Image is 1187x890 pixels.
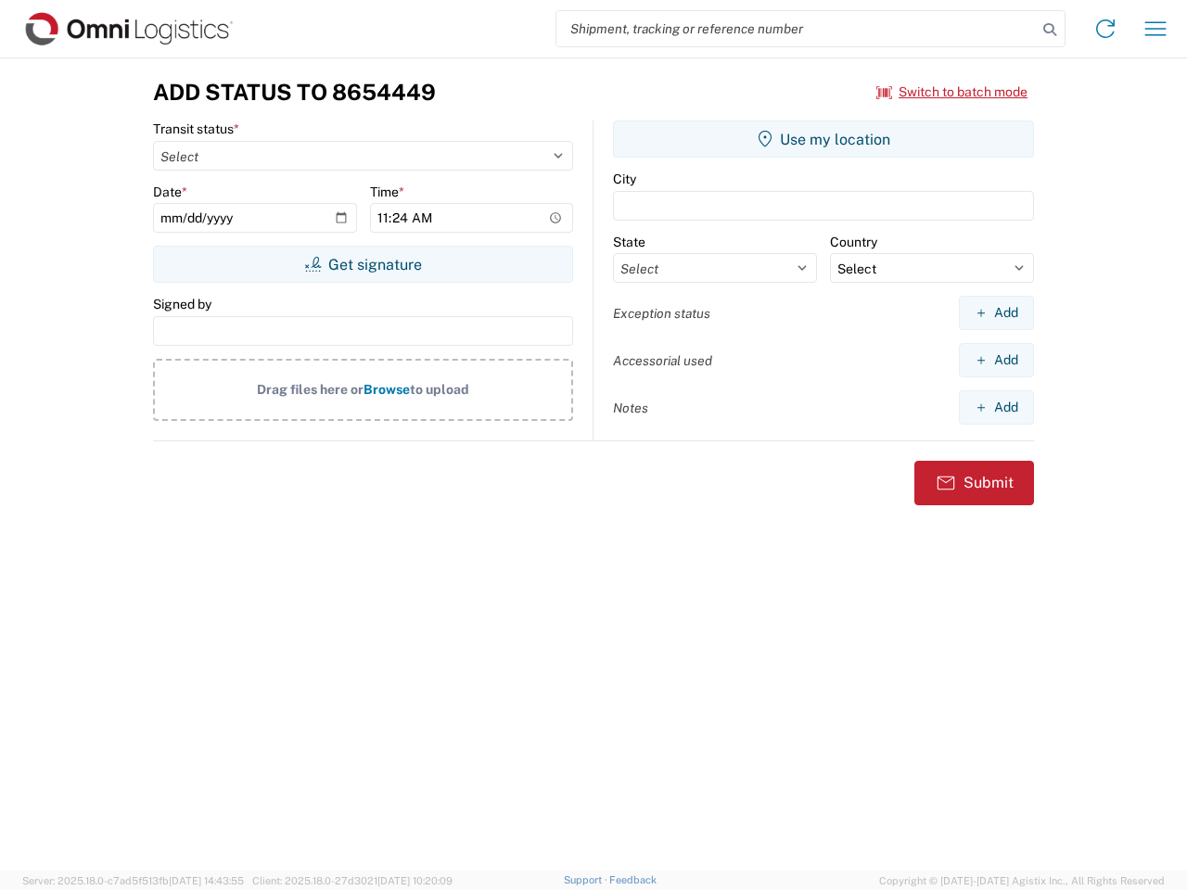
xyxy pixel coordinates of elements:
[613,400,648,416] label: Notes
[169,875,244,886] span: [DATE] 14:43:55
[914,461,1034,505] button: Submit
[153,246,573,283] button: Get signature
[613,121,1034,158] button: Use my location
[564,874,610,885] a: Support
[153,296,211,312] label: Signed by
[879,872,1165,889] span: Copyright © [DATE]-[DATE] Agistix Inc., All Rights Reserved
[959,390,1034,425] button: Add
[257,382,364,397] span: Drag files here or
[410,382,469,397] span: to upload
[22,875,244,886] span: Server: 2025.18.0-c7ad5f513fb
[830,234,877,250] label: Country
[959,296,1034,330] button: Add
[370,184,404,200] label: Time
[613,234,645,250] label: State
[613,171,636,187] label: City
[364,382,410,397] span: Browse
[153,79,436,106] h3: Add Status to 8654449
[556,11,1037,46] input: Shipment, tracking or reference number
[959,343,1034,377] button: Add
[377,875,453,886] span: [DATE] 10:20:09
[153,121,239,137] label: Transit status
[252,875,453,886] span: Client: 2025.18.0-27d3021
[609,874,657,885] a: Feedback
[613,352,712,369] label: Accessorial used
[613,305,710,322] label: Exception status
[153,184,187,200] label: Date
[876,77,1027,108] button: Switch to batch mode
